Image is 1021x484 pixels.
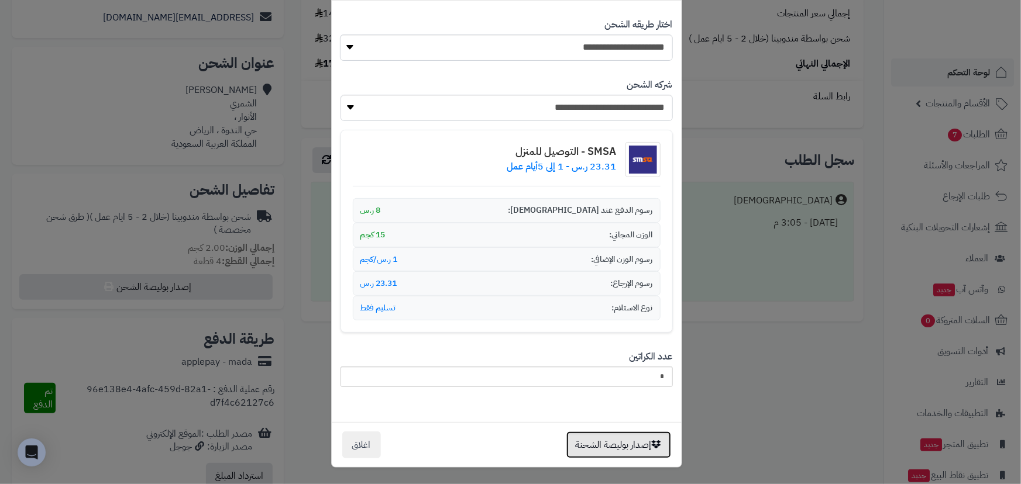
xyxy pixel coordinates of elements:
button: اغلاق [342,431,381,458]
span: تسليم فقط [360,302,396,314]
button: إصدار بوليصة الشحنة [566,431,671,458]
label: عدد الكراتين [630,350,673,364]
span: نوع الاستلام: [612,302,653,314]
span: 1 ر.س/كجم [360,254,398,265]
span: رسوم الإرجاع: [611,278,653,289]
div: Open Intercom Messenger [18,438,46,466]
h4: SMSA - التوصيل للمنزل [507,146,617,157]
span: الوزن المجاني: [610,229,653,241]
label: شركه الشحن [627,78,673,92]
span: 23.31 ر.س [360,278,397,289]
span: 15 كجم [360,229,386,241]
p: 23.31 ر.س - 1 إلى 5أيام عمل [507,160,617,174]
span: 8 ر.س [360,205,381,216]
label: اختار طريقه الشحن [605,18,673,32]
span: رسوم الوزن الإضافي: [592,254,653,265]
img: شعار شركة الشحن [625,142,661,177]
span: رسوم الدفع عند [DEMOGRAPHIC_DATA]: [508,205,653,216]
